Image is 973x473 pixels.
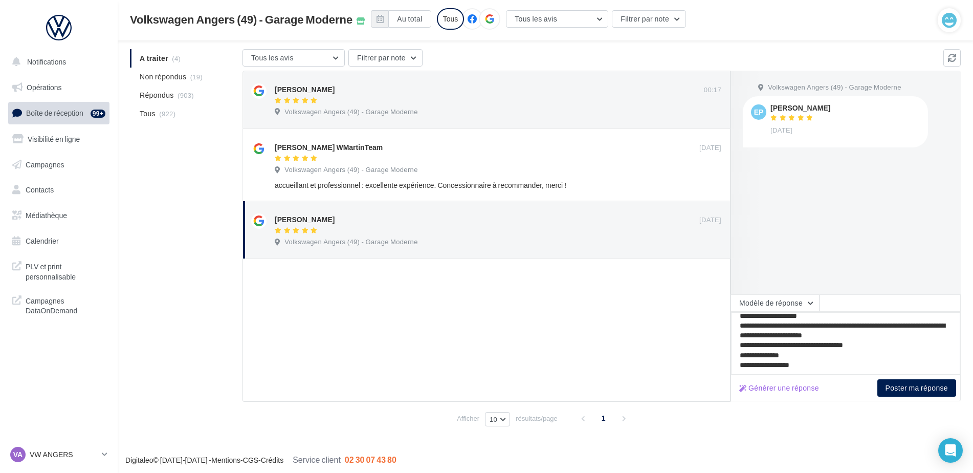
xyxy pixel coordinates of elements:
span: Afficher [457,414,479,423]
span: Volkswagen Angers (49) - Garage Moderne [284,238,417,247]
button: Filtrer par note [612,10,686,28]
span: 1 [595,410,612,426]
a: Digitaleo [125,456,153,464]
a: Contacts [6,179,112,201]
span: Calendrier [26,236,59,245]
a: PLV et print personnalisable [6,255,112,286]
a: Crédits [261,456,283,464]
span: [DATE] [770,126,792,135]
span: Notifications [27,57,66,66]
a: Opérations [6,77,112,98]
span: Volkswagen Angers (49) - Garage Moderne [284,165,417,175]
a: Campagnes DataOnDemand [6,290,112,320]
button: 10 [485,412,510,426]
span: [DATE] [699,216,721,225]
div: accueillant et professionnel : excellente expérience. Concessionnaire à recommander, merci ! [275,180,655,190]
a: VA VW ANGERS [8,445,109,464]
span: © [DATE]-[DATE] - - - [125,456,396,464]
div: [PERSON_NAME] [275,214,335,225]
button: Poster ma réponse [877,379,956,397]
span: Volkswagen Angers (49) - Garage Moderne [768,83,901,92]
div: Tous [437,8,465,30]
a: Mentions [211,456,240,464]
span: Répondus [140,90,174,100]
span: Tous [140,109,156,119]
button: Générer une réponse [735,382,823,394]
a: Médiathèque [6,205,112,226]
span: résultats/page [516,414,558,423]
a: Campagnes [6,154,112,176]
span: Boîte de réception [26,109,83,117]
span: 00:17 [704,85,721,95]
span: 02 30 07 43 80 [345,455,396,464]
span: VA [13,449,23,460]
span: 10 [490,415,497,423]
span: (922) [159,110,175,118]
span: PLV et print personnalisable [26,260,105,282]
div: [PERSON_NAME] [275,84,335,95]
button: Tous les avis [242,49,345,67]
span: EP [754,107,764,117]
div: 99+ [91,110,105,118]
button: Modèle de réponse [731,294,820,312]
span: Campagnes [26,160,64,168]
span: Visibilité en ligne [28,135,80,143]
button: Au total [371,10,431,28]
div: [PERSON_NAME] WMartinTeam [275,142,383,153]
span: Volkswagen Angers (49) - Garage Moderne [284,107,417,117]
button: Tous les avis [506,10,608,28]
a: CGS [243,456,258,464]
a: Visibilité en ligne [6,128,112,150]
span: [DATE] [699,143,721,153]
span: Opérations [27,83,61,92]
span: Médiathèque [26,211,67,220]
span: (903) [178,91,194,99]
span: Contacts [26,185,54,194]
a: Calendrier [6,230,112,252]
span: Tous les avis [515,14,557,23]
div: Open Intercom Messenger [938,438,963,463]
span: Non répondus [140,72,186,82]
span: Volkswagen Angers (49) - Garage Moderne [130,14,352,25]
span: Campagnes DataOnDemand [26,294,105,316]
button: Au total [388,10,431,28]
div: [PERSON_NAME] [770,104,830,112]
span: Service client [293,455,341,464]
a: Boîte de réception99+ [6,102,112,124]
button: Notifications [6,51,107,73]
button: Filtrer par note [348,49,423,67]
span: (19) [190,73,203,81]
span: Tous les avis [251,53,294,62]
p: VW ANGERS [30,449,98,460]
